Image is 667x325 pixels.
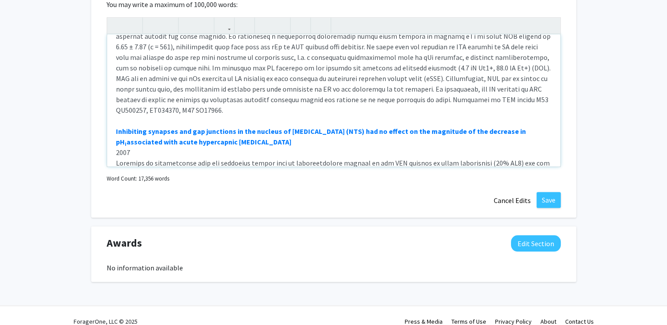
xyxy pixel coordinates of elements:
button: Undo (Ctrl + Z) [109,18,125,33]
button: Superscript [181,18,196,33]
button: Subscript [196,18,212,33]
button: Unordered list [257,18,272,33]
span: Awards [107,235,142,251]
button: Insert horizontal rule [313,18,328,33]
a: Inhibiting synapses and gap junctions in the nucleus of [MEDICAL_DATA] (NTS) had no effect on the... [116,127,526,146]
sub: i [125,140,127,147]
button: Redo (Ctrl + Y) [125,18,140,33]
small: Word Count: 17,356 words [107,174,169,183]
button: Remove format [293,18,308,33]
button: Ordered list [272,18,288,33]
button: Fullscreen [543,18,558,33]
button: Cancel Edits [488,192,537,209]
div: Note to users with screen readers: Please deactivate our accessibility plugin for this page as it... [107,34,560,166]
button: Link [216,18,232,33]
button: Emphasis (Ctrl + I) [160,18,176,33]
button: Insert Image [237,18,252,33]
iframe: Chat [7,285,37,318]
button: Save [537,192,561,208]
div: No information available [107,262,561,273]
button: Edit Awards [511,235,561,251]
button: Strong (Ctrl + B) [145,18,160,33]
